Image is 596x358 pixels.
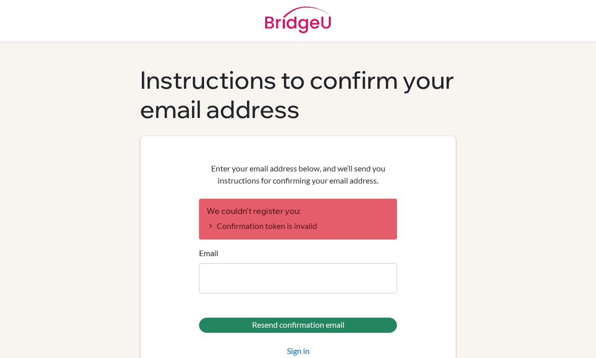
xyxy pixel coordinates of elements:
[207,206,389,216] h2: We couldn't register you:
[207,220,389,232] li: Confirmation token is invalid
[287,345,310,357] a: Sign in
[199,247,218,259] label: Email
[199,318,397,333] input: Resend confirmation email
[140,66,456,124] h1: Instructions to confirm your email address
[199,162,397,187] p: Enter your email address below, and we’ll send you instructions for confirming your email address.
